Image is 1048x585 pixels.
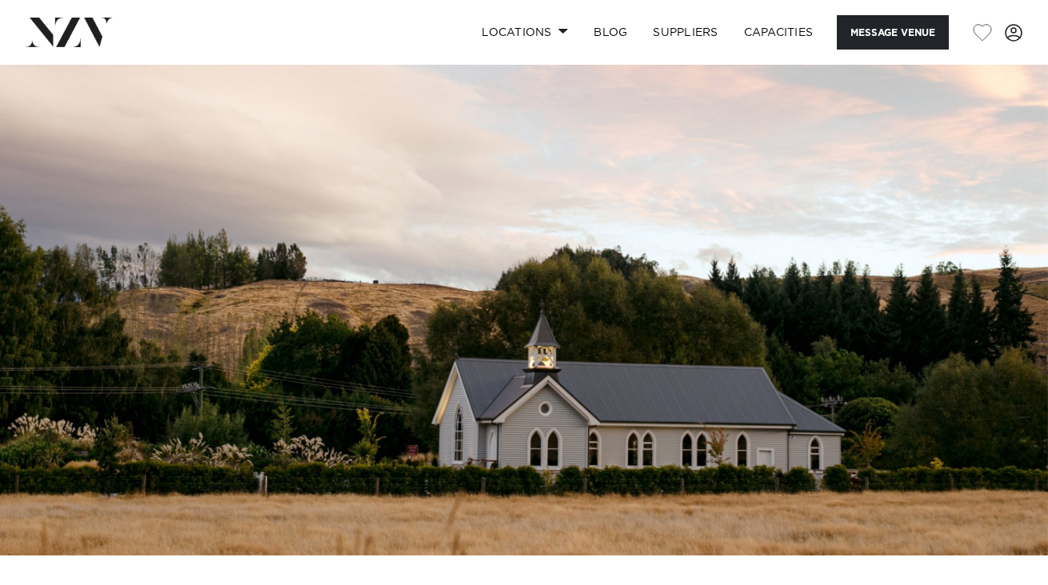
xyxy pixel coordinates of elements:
[26,18,113,46] img: nzv-logo.png
[469,15,581,50] a: Locations
[837,15,949,50] button: Message Venue
[731,15,826,50] a: Capacities
[581,15,640,50] a: BLOG
[640,15,730,50] a: SUPPLIERS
